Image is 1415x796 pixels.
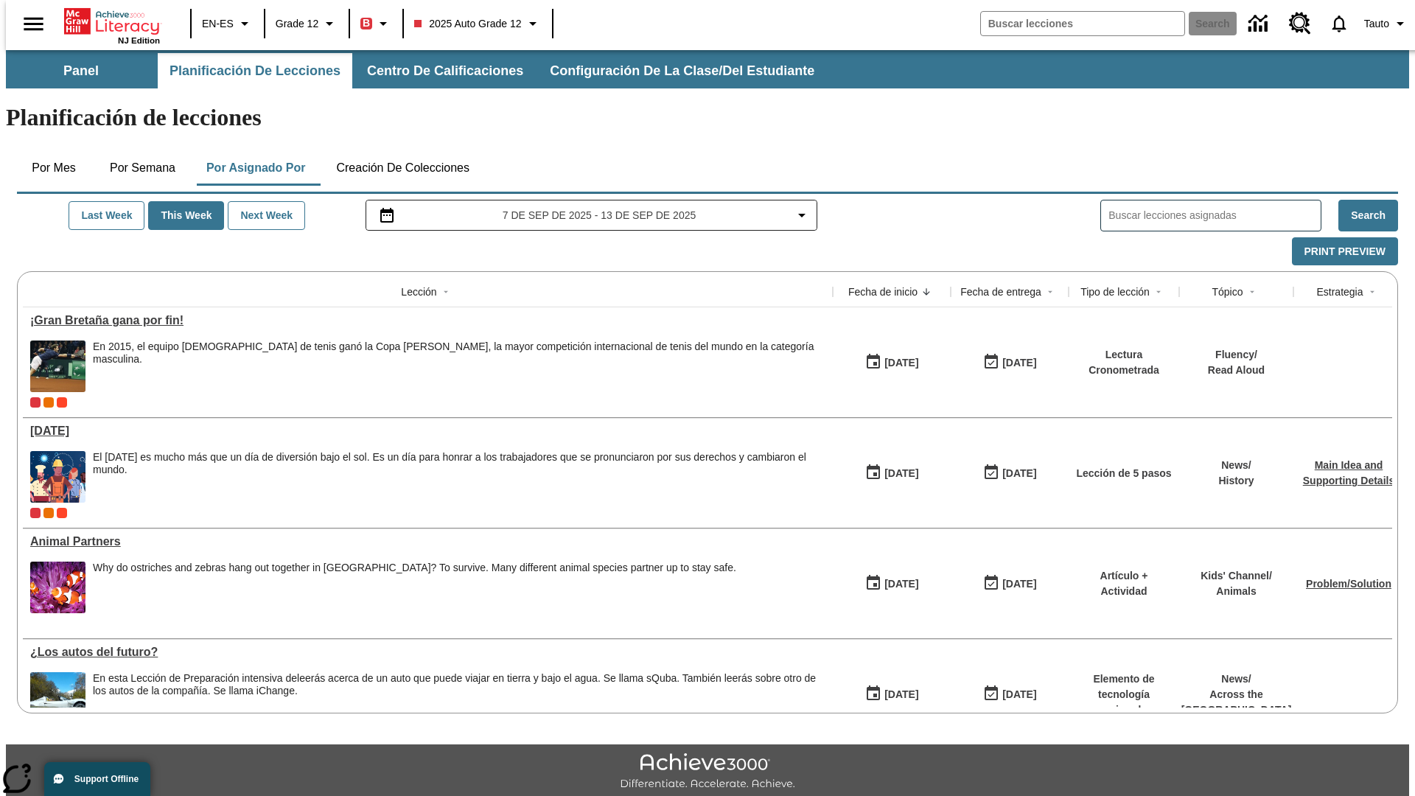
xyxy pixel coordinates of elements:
div: Subbarra de navegación [6,50,1409,88]
div: El Día del Trabajo es mucho más que un día de diversión bajo el sol. Es un día para honrar a los ... [93,451,825,503]
div: Current Class [30,397,41,408]
span: Grade 12 [276,16,318,32]
img: British tennis player Andy Murray, extending his whole body to reach a ball during a tennis match... [30,341,85,392]
button: Next Week [228,201,305,230]
div: [DATE] [884,575,918,593]
div: [DATE] [1002,464,1036,483]
div: Día del Trabajo [30,425,825,438]
input: Buscar lecciones asignadas [1108,205,1321,226]
div: En 2015, el equipo británico de tenis ganó la Copa Davis, la mayor competición internacional de t... [93,341,825,392]
span: NJ Edition [118,36,160,45]
img: Three clownfish swim around a purple anemone. [30,562,85,613]
div: Animal Partners [30,535,825,548]
a: Día del Trabajo, Lessons [30,425,825,438]
div: [DATE] [1002,575,1036,593]
button: 09/01/25: Primer día en que estuvo disponible la lección [860,349,923,377]
div: En 2015, el equipo [DEMOGRAPHIC_DATA] de tenis ganó la Copa [PERSON_NAME], la mayor competición i... [93,341,825,366]
div: Lección [401,284,436,299]
div: Portada [64,5,160,45]
span: Support Offline [74,774,139,784]
button: Por semana [98,150,187,186]
span: 7 de sep de 2025 - 13 de sep de 2025 [503,208,696,223]
a: ¡Gran Bretaña gana por fin!, Lessons [30,314,825,327]
button: Por asignado por [195,150,318,186]
div: Current Class [30,508,41,518]
span: B [363,14,370,32]
button: Sort [1243,283,1261,301]
div: OL 2025 Auto Grade 12 [43,508,54,518]
div: OL 2025 Auto Grade 12 [43,397,54,408]
button: 06/30/26: Último día en que podrá accederse la lección [978,459,1041,487]
button: Sort [918,283,935,301]
img: Achieve3000 Differentiate Accelerate Achieve [620,753,795,791]
div: ¿Los autos del futuro? [30,646,825,659]
button: Centro de calificaciones [355,53,535,88]
button: 07/23/25: Primer día en que estuvo disponible la lección [860,459,923,487]
button: Boost El color de la clase es rojo. Cambiar el color de la clase. [354,10,398,37]
div: Tipo de lección [1080,284,1150,299]
div: Fecha de inicio [848,284,918,299]
button: Sort [1363,283,1381,301]
button: Abrir el menú lateral [12,2,55,46]
div: Why do ostriches and zebras hang out together in [GEOGRAPHIC_DATA]? To survive. Many different an... [93,562,736,574]
button: Sort [1150,283,1167,301]
button: Configuración de la clase/del estudiante [538,53,826,88]
p: Lectura Cronometrada [1076,347,1172,378]
div: Test 1 [57,508,67,518]
input: search field [981,12,1184,35]
a: Animal Partners, Lessons [30,535,825,548]
div: [DATE] [884,685,918,704]
button: Sort [437,283,455,301]
p: Artículo + Actividad [1076,568,1172,599]
p: News / [1181,671,1292,687]
p: Read Aloud [1208,363,1265,378]
svg: Collapse Date Range Filter [793,206,811,224]
a: Centro de información [1240,4,1280,44]
div: Fecha de entrega [960,284,1041,299]
button: Class: 2025 Auto Grade 12, Selecciona una clase [408,10,547,37]
span: Test 1 [57,397,67,408]
button: Creación de colecciones [324,150,481,186]
button: 09/07/25: Último día en que podrá accederse la lección [978,349,1041,377]
button: Print Preview [1292,237,1398,266]
div: [DATE] [884,354,918,372]
p: Lección de 5 pasos [1076,466,1171,481]
testabrev: leerás acerca de un auto que puede viajar en tierra y bajo el agua. Se llama sQuba. También leerá... [93,672,816,696]
div: Subbarra de navegación [6,53,828,88]
span: 2025 Auto Grade 12 [414,16,521,32]
p: Elemento de tecnología mejorada [1076,671,1172,718]
div: En esta Lección de Preparación intensiva de leerás acerca de un auto que puede viajar en tierra y... [93,672,825,724]
a: Main Idea and Supporting Details [1303,459,1394,486]
p: Fluency / [1208,347,1265,363]
p: News / [1218,458,1254,473]
div: [DATE] [1002,685,1036,704]
button: 06/30/26: Último día en que podrá accederse la lección [978,570,1041,598]
a: Notificaciones [1320,4,1358,43]
button: 08/01/26: Último día en que podrá accederse la lección [978,680,1041,708]
button: Grado: Grade 12, Elige un grado [270,10,344,37]
button: 07/01/25: Primer día en que estuvo disponible la lección [860,680,923,708]
span: Tauto [1364,16,1389,32]
button: This Week [148,201,224,230]
a: Centro de recursos, Se abrirá en una pestaña nueva. [1280,4,1320,43]
div: Estrategia [1316,284,1363,299]
button: Language: EN-ES, Selecciona un idioma [196,10,259,37]
div: Tópico [1212,284,1243,299]
button: 07/07/25: Primer día en que estuvo disponible la lección [860,570,923,598]
button: Sort [1041,283,1059,301]
span: EN-ES [202,16,234,32]
div: [DATE] [1002,354,1036,372]
button: Last Week [69,201,144,230]
a: Problem/Solution [1306,578,1391,590]
div: Why do ostriches and zebras hang out together in Africa? To survive. Many different animal specie... [93,562,736,613]
button: Panel [7,53,155,88]
p: Kids' Channel / [1201,568,1272,584]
